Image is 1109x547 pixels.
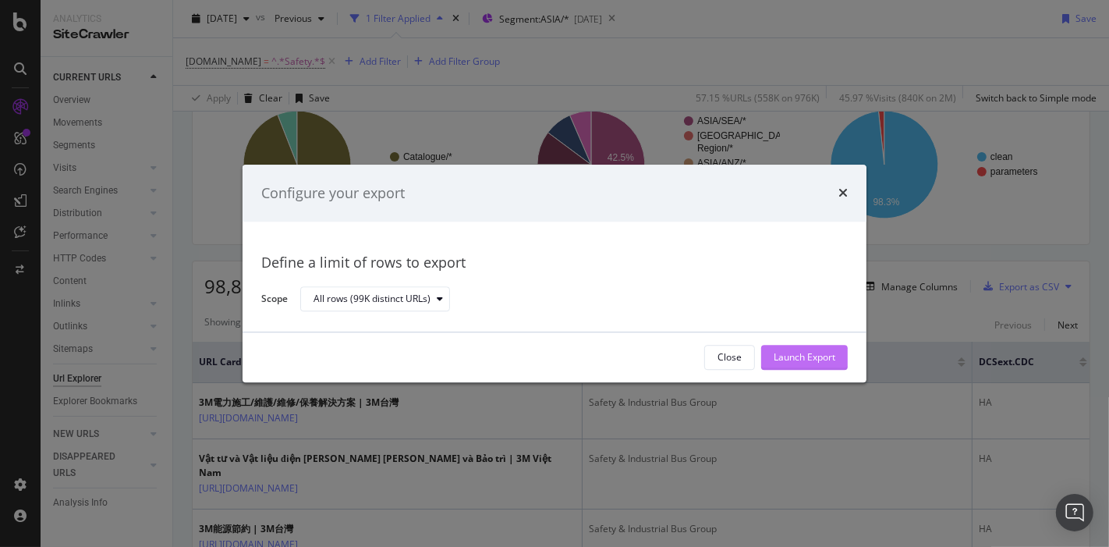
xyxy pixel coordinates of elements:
button: All rows (99K distinct URLs) [300,287,450,312]
div: Define a limit of rows to export [261,254,848,274]
label: Scope [261,292,288,309]
div: Launch Export [774,351,835,364]
div: All rows (99K distinct URLs) [314,295,430,304]
div: Close [717,351,742,364]
div: times [838,183,848,204]
div: Configure your export [261,183,405,204]
button: Launch Export [761,345,848,370]
button: Close [704,345,755,370]
div: Open Intercom Messenger [1056,494,1093,531]
div: modal [243,165,866,382]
